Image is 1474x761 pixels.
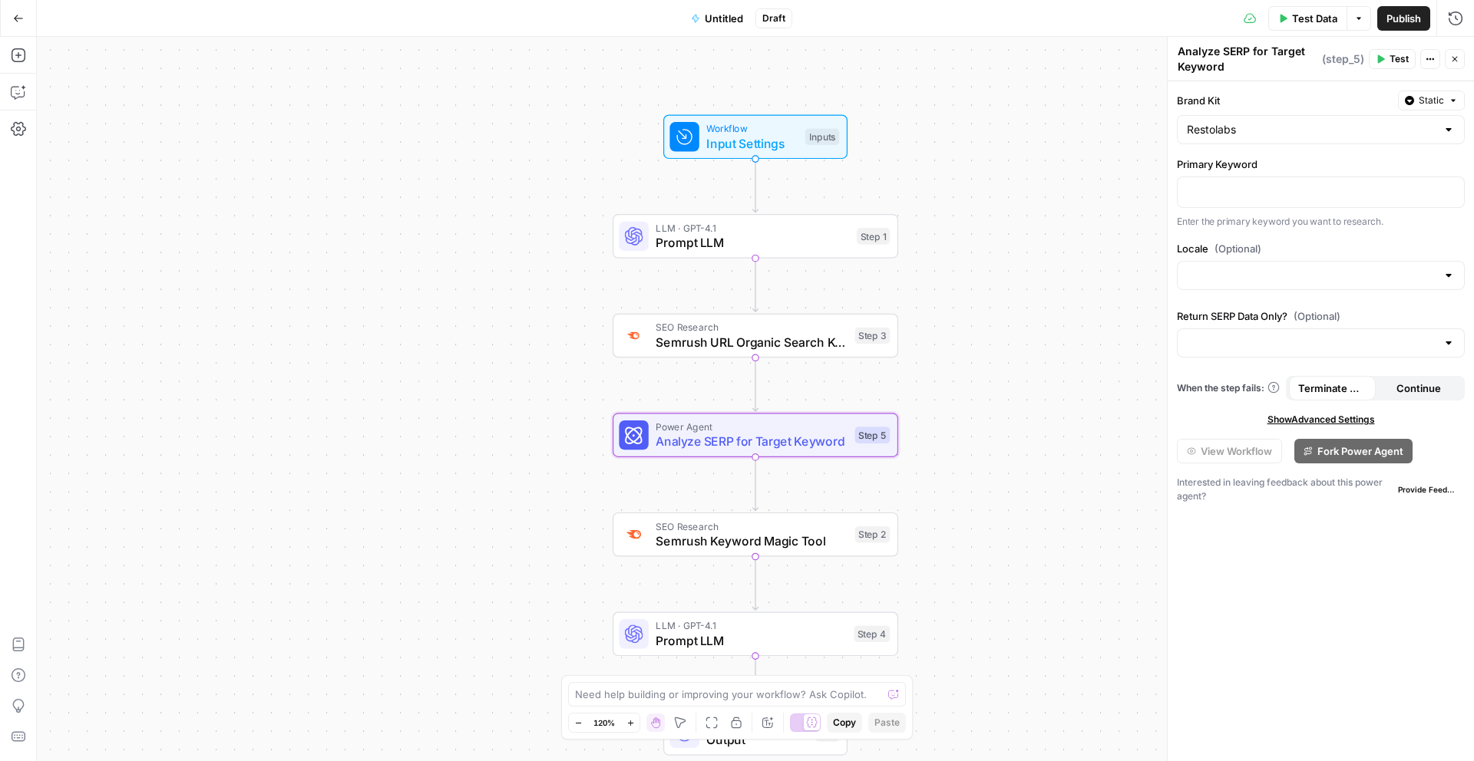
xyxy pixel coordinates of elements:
[625,525,643,544] img: 8a3tdog8tf0qdwwcclgyu02y995m
[1177,308,1465,324] label: Return SERP Data Only?
[613,314,898,358] div: SEO ResearchSemrush URL Organic Search KeywordsStep 3
[1398,91,1465,110] button: Static
[593,717,615,729] span: 120%
[1390,52,1409,66] span: Test
[682,6,752,31] button: Untitled
[656,320,848,334] span: SEO Research
[613,214,898,259] div: LLM · GPT-4.1Prompt LLMStep 1
[706,121,798,136] span: Workflow
[1215,241,1261,256] span: (Optional)
[705,11,743,26] span: Untitled
[1187,122,1436,137] input: Restolabs
[1396,380,1441,396] span: Continue
[854,625,890,642] div: Step 4
[1177,156,1465,172] label: Primary Keyword
[1419,94,1444,107] span: Static
[656,618,846,633] span: LLM · GPT-4.1
[1178,44,1318,74] textarea: Analyze SERP for Target Keyword
[752,556,758,610] g: Edge from step_2 to step_4
[656,532,848,550] span: Semrush Keyword Magic Tool
[656,631,846,650] span: Prompt LLM
[1177,214,1465,229] p: Enter the primary keyword you want to research.
[1377,6,1430,31] button: Publish
[762,12,785,25] span: Draft
[613,611,898,656] div: LLM · GPT-4.1Prompt LLMStep 4
[1369,49,1416,69] button: Test
[1177,476,1465,503] div: Interested in leaving feedback about this power agent?
[857,228,890,245] div: Step 1
[613,114,898,159] div: WorkflowInput SettingsInputs
[855,526,891,543] div: Step 2
[752,357,758,411] g: Edge from step_3 to step_5
[752,457,758,511] g: Edge from step_5 to step_2
[1298,380,1367,396] span: Terminate Workflow
[1177,381,1280,395] a: When the step fails:
[1292,11,1337,26] span: Test Data
[805,128,839,145] div: Inputs
[1201,443,1272,459] span: View Workflow
[1386,11,1421,26] span: Publish
[1376,376,1462,400] button: Continue
[625,328,643,344] img: ey5lt04xp3nqzrimtu8q5fsyor3u
[1392,480,1465,499] button: Provide Feedback
[706,134,798,153] span: Input Settings
[752,159,758,212] g: Edge from start to step_1
[874,716,900,730] span: Paste
[1267,413,1375,427] span: Show Advanced Settings
[855,427,891,443] div: Step 5
[1177,241,1465,256] label: Locale
[1177,93,1392,108] label: Brand Kit
[656,420,848,434] span: Power Agent
[1398,483,1459,496] span: Provide Feedback
[656,432,848,450] span: Analyze SERP for Target Keyword
[1294,439,1413,463] button: Fork Power Agent
[613,711,898,756] div: Single OutputOutputEnd
[706,730,808,749] span: Output
[613,512,898,557] div: SEO ResearchSemrush Keyword Magic ToolStep 2
[752,259,758,312] g: Edge from step_1 to step_3
[1317,443,1403,459] span: Fork Power Agent
[1268,6,1347,31] button: Test Data
[656,233,849,252] span: Prompt LLM
[1294,308,1340,324] span: (Optional)
[656,333,848,351] span: Semrush URL Organic Search Keywords
[1322,51,1364,67] span: ( step_5 )
[827,713,862,733] button: Copy
[1177,439,1282,463] button: View Workflow
[656,220,849,235] span: LLM · GPT-4.1
[833,716,856,730] span: Copy
[613,413,898,457] div: Power AgentAnalyze SERP for Target KeywordStep 5
[855,328,891,344] div: Step 3
[656,519,848,533] span: SEO Research
[815,725,839,742] div: End
[868,713,906,733] button: Paste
